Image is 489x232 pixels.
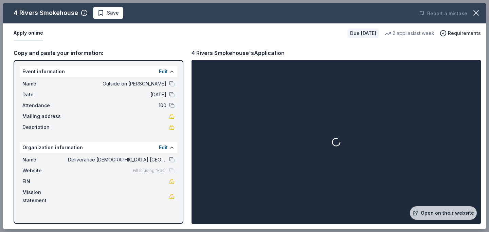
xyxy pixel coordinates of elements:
[20,66,177,77] div: Event information
[159,143,168,152] button: Edit
[22,167,68,175] span: Website
[22,156,68,164] span: Name
[192,49,285,57] div: 4 Rivers Smokehouse's Application
[14,7,78,18] div: 4 Rivers Smokehouse
[93,7,123,19] button: Save
[68,80,166,88] span: Outside on [PERSON_NAME]
[440,29,481,37] button: Requirements
[22,177,68,186] span: EIN
[347,28,379,38] div: Due [DATE]
[448,29,481,37] span: Requirements
[68,101,166,110] span: 100
[20,142,177,153] div: Organization information
[22,91,68,99] span: Date
[68,91,166,99] span: [DATE]
[22,123,68,131] span: Description
[159,67,168,76] button: Edit
[384,29,434,37] div: 2 applies last week
[22,112,68,120] span: Mailing address
[22,101,68,110] span: Attendance
[107,9,119,17] span: Save
[410,206,477,220] a: Open on their website
[14,26,43,40] button: Apply online
[419,9,467,18] button: Report a mistake
[22,80,68,88] span: Name
[133,168,166,173] span: Fill in using "Edit"
[22,188,68,205] span: Mission statement
[68,156,166,164] span: Deliverance [DEMOGRAPHIC_DATA] [GEOGRAPHIC_DATA]
[14,49,183,57] div: Copy and paste your information:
